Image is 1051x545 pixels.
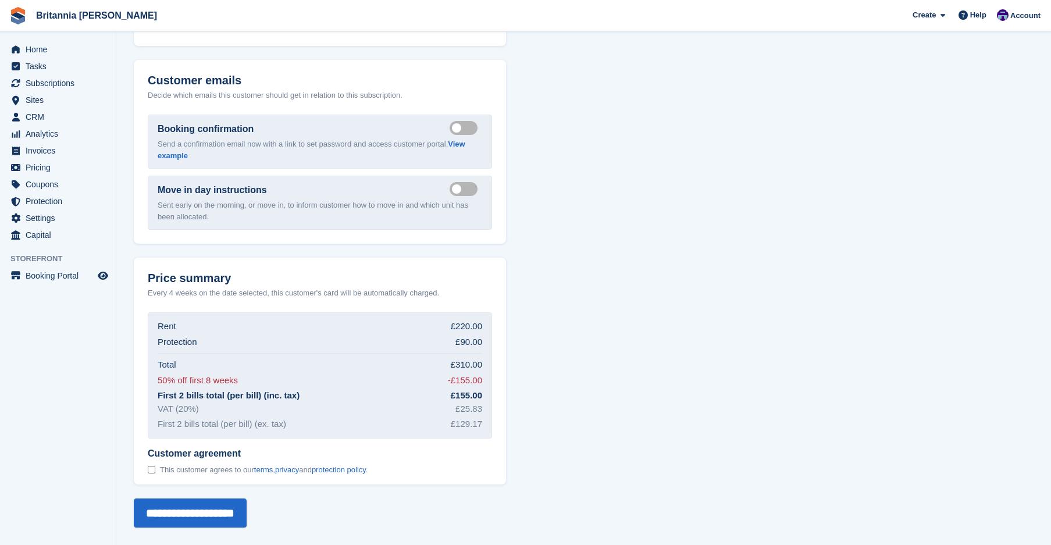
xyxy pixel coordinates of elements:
label: Move in day instructions [158,183,267,197]
span: Invoices [26,143,95,159]
a: menu [6,193,110,209]
span: Pricing [26,159,95,176]
label: Booking confirmation [158,122,254,136]
a: menu [6,143,110,159]
a: menu [6,176,110,193]
img: Cameron Ballard [997,9,1009,21]
div: VAT (20%) [158,402,199,416]
a: privacy [275,465,299,474]
div: First 2 bills total (per bill) (ex. tax) [158,418,286,431]
span: Create [913,9,936,21]
span: Home [26,41,95,58]
span: Protection [26,193,95,209]
span: Customer agreement [148,448,368,459]
a: terms [254,465,273,474]
span: Subscriptions [26,75,95,91]
h2: Customer emails [148,74,492,87]
img: stora-icon-8386f47178a22dfd0bd8f6a31ec36ba5ce8667c1dd55bd0f319d3a0aa187defe.svg [9,7,27,24]
div: Total [158,358,176,372]
span: Sites [26,92,95,108]
a: menu [6,268,110,284]
span: CRM [26,109,95,125]
span: Coupons [26,176,95,193]
a: menu [6,41,110,58]
span: Account [1010,10,1041,22]
span: Help [970,9,986,21]
div: First 2 bills total (per bill) (inc. tax) [158,389,300,402]
a: Britannia [PERSON_NAME] [31,6,162,25]
div: £90.00 [455,336,482,349]
span: Booking Portal [26,268,95,284]
p: Sent early on the morning, or move in, to inform customer how to move in and which unit has been ... [158,200,482,222]
span: Storefront [10,253,116,265]
span: Settings [26,210,95,226]
p: Decide which emails this customer should get in relation to this subscription. [148,90,492,101]
a: menu [6,210,110,226]
div: Rent [158,320,176,333]
label: Send booking confirmation email [450,127,482,129]
div: 50% off first 8 weeks [158,374,238,387]
div: £310.00 [451,358,482,372]
p: Every 4 weeks on the date selected, this customer's card will be automatically charged. [148,287,439,299]
a: menu [6,75,110,91]
h2: Price summary [148,272,492,285]
span: Tasks [26,58,95,74]
div: £25.83 [455,402,482,416]
a: menu [6,126,110,142]
a: menu [6,109,110,125]
div: -£155.00 [448,374,482,387]
span: This customer agrees to our , and . [160,465,368,475]
p: Send a confirmation email now with a link to set password and access customer portal. [158,138,482,161]
input: Customer agreement This customer agrees to ourterms,privacyandprotection policy. [148,466,155,473]
a: menu [6,159,110,176]
div: £220.00 [451,320,482,333]
a: menu [6,58,110,74]
span: Capital [26,227,95,243]
div: Protection [158,336,197,349]
a: Preview store [96,269,110,283]
div: £155.00 [451,389,482,402]
a: menu [6,92,110,108]
a: protection policy [312,465,366,474]
div: £129.17 [451,418,482,431]
label: Send move in day email [450,188,482,190]
span: Analytics [26,126,95,142]
a: menu [6,227,110,243]
a: View example [158,140,465,160]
